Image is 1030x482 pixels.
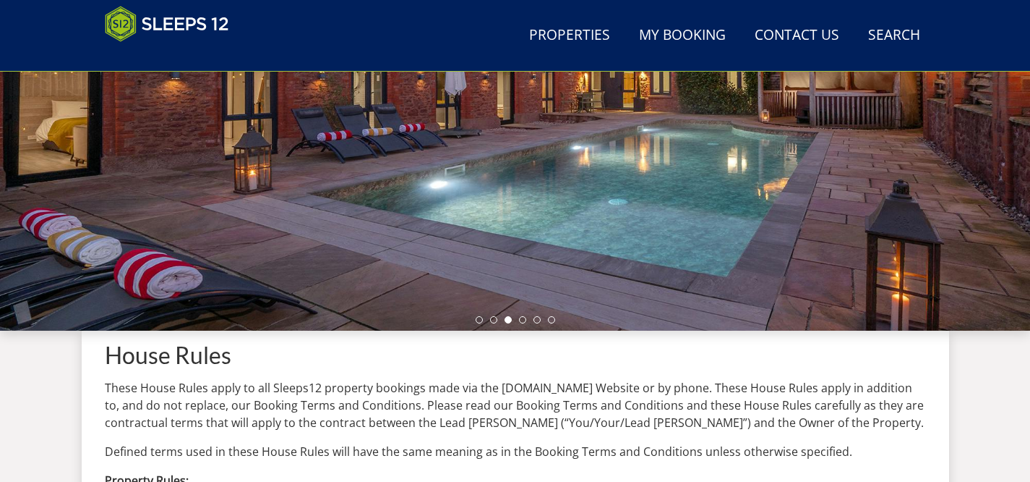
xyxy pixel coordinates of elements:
[98,51,249,63] iframe: Customer reviews powered by Trustpilot
[633,20,731,52] a: My Booking
[105,6,229,42] img: Sleeps 12
[523,20,616,52] a: Properties
[862,20,926,52] a: Search
[105,443,926,460] p: Defined terms used in these House Rules will have the same meaning as in the Booking Terms and Co...
[749,20,845,52] a: Contact Us
[105,342,926,368] h1: House Rules
[105,379,926,431] p: These House Rules apply to all Sleeps12 property bookings made via the [DOMAIN_NAME] Website or b...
